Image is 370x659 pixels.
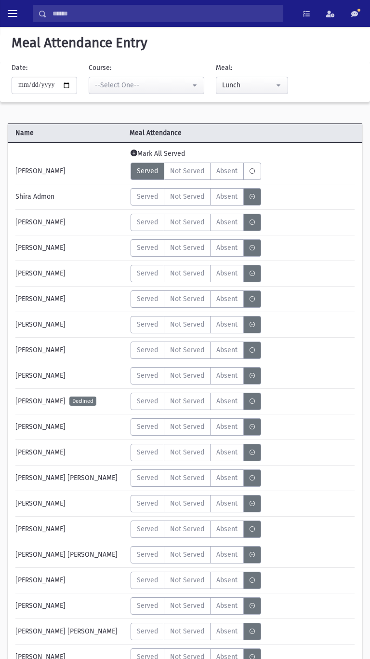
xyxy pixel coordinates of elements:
span: Served [137,294,158,304]
span: Absent [216,217,238,227]
span: Served [137,601,158,611]
span: [PERSON_NAME] [15,294,66,304]
span: [PERSON_NAME] [15,601,66,611]
div: MeaStatus [131,316,261,333]
span: Served [137,524,158,534]
span: Absent [216,345,238,355]
span: Served [137,549,158,560]
span: Not Served [170,396,204,406]
span: Absent [216,498,238,508]
div: MeaStatus [131,495,261,512]
div: MeaStatus [131,521,261,538]
span: [PERSON_NAME] [PERSON_NAME] [15,473,118,483]
span: Absent [216,575,238,585]
span: Served [137,371,158,381]
span: Name [8,128,126,138]
div: Lunch [222,80,274,90]
span: [PERSON_NAME] [15,524,66,534]
span: Absent [216,549,238,560]
button: --Select One-- [89,77,204,94]
span: [PERSON_NAME] [15,243,66,253]
span: Absent [216,166,238,176]
input: Search [47,5,283,22]
div: MeaStatus [131,469,261,487]
span: Absent [216,243,238,253]
span: Absent [216,396,238,406]
button: Lunch [216,77,288,94]
span: [PERSON_NAME] [15,217,66,227]
label: Meal: [216,63,232,73]
span: [PERSON_NAME] [15,268,66,278]
span: Not Served [170,243,204,253]
span: Absent [216,294,238,304]
span: [PERSON_NAME] [15,498,66,508]
span: Not Served [170,575,204,585]
span: Absent [216,192,238,202]
span: Shira Admon [15,192,54,202]
div: MeaStatus [131,265,261,282]
span: [PERSON_NAME] [15,422,66,432]
span: Not Served [170,345,204,355]
span: Not Served [170,473,204,483]
span: Served [137,192,158,202]
span: Not Served [170,268,204,278]
span: Declined [69,397,96,406]
span: Absent [216,447,238,457]
span: Not Served [170,422,204,432]
span: Served [137,473,158,483]
span: [PERSON_NAME] [15,371,66,381]
label: Course: [89,63,111,73]
span: Not Served [170,319,204,329]
span: Not Served [170,371,204,381]
div: MeaStatus [131,572,261,589]
button: toggle menu [4,5,21,22]
span: Not Served [170,498,204,508]
div: MeaStatus [131,597,261,615]
span: Served [137,345,158,355]
span: Served [137,575,158,585]
span: Served [137,498,158,508]
span: Absent [216,268,238,278]
span: Absent [216,601,238,611]
div: MeaStatus [131,444,261,461]
span: Served [137,447,158,457]
span: Not Served [170,447,204,457]
div: MeaStatus [131,163,261,180]
div: MeaStatus [131,239,261,257]
span: [PERSON_NAME] [15,447,66,457]
span: [PERSON_NAME] [15,319,66,329]
span: [PERSON_NAME] [PERSON_NAME] [15,549,118,560]
div: MeaStatus [131,367,261,384]
span: Absent [216,524,238,534]
span: Served [137,396,158,406]
span: Not Served [170,166,204,176]
span: Mark All Served [131,150,185,158]
div: MeaStatus [131,546,261,563]
span: Not Served [170,294,204,304]
span: [PERSON_NAME] [15,166,66,176]
div: MeaStatus [131,214,261,231]
label: Date: [12,63,27,73]
span: Absent [216,371,238,381]
span: Served [137,243,158,253]
div: MeaStatus [131,393,261,410]
span: Served [137,422,158,432]
span: Served [137,166,158,176]
div: MeaStatus [131,418,261,436]
div: MeaStatus [131,342,261,359]
span: Not Served [170,524,204,534]
span: Served [137,319,158,329]
span: Not Served [170,549,204,560]
span: [PERSON_NAME] [15,575,66,585]
span: Served [137,268,158,278]
span: Absent [216,319,238,329]
span: Not Served [170,601,204,611]
span: [PERSON_NAME] [15,345,66,355]
span: Served [137,217,158,227]
span: Absent [216,473,238,483]
span: Absent [216,422,238,432]
span: [PERSON_NAME] [PERSON_NAME] [15,626,118,636]
h5: Meal Attendance Entry [8,35,362,51]
span: Not Served [170,217,204,227]
span: Meal Attendance [126,128,332,138]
